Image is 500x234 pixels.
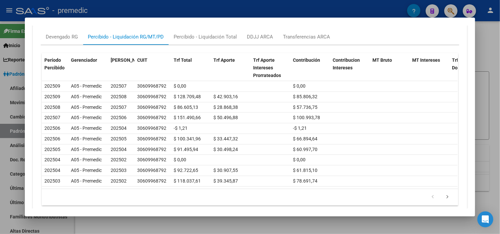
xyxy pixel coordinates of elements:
[213,178,238,184] span: $ 39.345,87
[111,157,127,162] span: 202502
[137,167,166,174] div: 30609968792
[293,115,320,120] span: $ 100.993,78
[293,83,306,89] span: $ 0,00
[111,136,127,141] span: 202505
[253,57,281,78] span: Trf Aporte Intereses Prorrateados
[137,93,166,101] div: 30609968792
[330,53,370,82] datatable-header-cell: Contribucion Intereses
[452,57,478,70] span: Trf Personal Domestico
[171,53,211,82] datatable-header-cell: Trf Total
[111,94,127,99] span: 202508
[441,194,454,201] a: go to next page
[44,125,60,131] span: 202506
[44,168,60,173] span: 202504
[333,57,360,70] span: Contribucion Intereses
[111,115,127,120] span: 202506
[137,104,166,111] div: 30609968792
[44,105,60,110] span: 202508
[427,194,439,201] a: go to previous page
[71,94,102,99] span: A05 - Premedic
[71,136,102,141] span: A05 - Premedic
[174,136,201,141] span: $ 100.341,96
[71,83,102,89] span: A05 - Premedic
[108,53,135,82] datatable-header-cell: Período Devengado
[372,57,392,63] span: MT Bruto
[290,53,330,82] datatable-header-cell: Contribución
[111,105,127,110] span: 202507
[213,57,235,63] span: Trf Aporte
[88,33,164,40] div: Percibido - Liquidación RG/MT/PD
[211,53,250,82] datatable-header-cell: Trf Aporte
[42,53,68,82] datatable-header-cell: Período Percibido
[71,178,102,184] span: A05 - Premedic
[410,53,449,82] datatable-header-cell: MT Intereses
[71,168,102,173] span: A05 - Premedic
[111,125,127,131] span: 202504
[412,57,440,63] span: MT Intereses
[174,168,198,173] span: $ 92.722,65
[174,57,192,63] span: Trf Total
[135,53,171,82] datatable-header-cell: CUIT
[449,53,489,82] datatable-header-cell: Trf Personal Domestico
[71,57,97,63] span: Gerenciador
[44,178,60,184] span: 202503
[174,178,201,184] span: $ 118.037,61
[283,33,330,40] div: Transferencias ARCA
[71,105,102,110] span: A05 - Premedic
[213,115,238,120] span: $ 50.496,88
[477,211,493,227] div: Open Intercom Messenger
[137,135,166,143] div: 30609968792
[293,125,307,131] span: -$ 1,21
[213,105,238,110] span: $ 28.868,38
[137,114,166,121] div: 30609968792
[111,168,127,173] span: 202503
[71,125,102,131] span: A05 - Premedic
[293,57,320,63] span: Contribución
[213,94,238,99] span: $ 42.903,16
[174,157,186,162] span: $ 0,00
[174,115,201,120] span: $ 151.490,66
[71,157,102,162] span: A05 - Premedic
[111,83,127,89] span: 202507
[293,105,317,110] span: $ 57.736,75
[71,147,102,152] span: A05 - Premedic
[137,82,166,90] div: 30609968792
[174,83,186,89] span: $ 0,00
[174,105,198,110] span: $ 86.605,13
[44,115,60,120] span: 202507
[68,53,108,82] datatable-header-cell: Gerenciador
[213,168,238,173] span: $ 30.907,55
[247,33,273,40] div: DDJJ ARCA
[71,115,102,120] span: A05 - Premedic
[174,147,198,152] span: $ 91.495,94
[137,146,166,153] div: 30609968792
[137,156,166,164] div: 30609968792
[44,57,65,70] span: Período Percibido
[250,53,290,82] datatable-header-cell: Trf Aporte Intereses Prorrateados
[174,125,188,131] span: -$ 1,21
[293,178,317,184] span: $ 78.691,74
[111,57,146,63] span: [PERSON_NAME]
[293,157,306,162] span: $ 0,00
[213,147,238,152] span: $ 30.498,24
[44,94,60,99] span: 202509
[174,94,201,99] span: $ 128.709,48
[293,147,317,152] span: $ 60.997,70
[370,53,410,82] datatable-header-cell: MT Bruto
[46,33,78,40] div: Devengado RG
[44,83,60,89] span: 202509
[44,136,60,141] span: 202506
[174,33,237,40] div: Percibido - Liquidación Total
[293,168,317,173] span: $ 61.815,10
[111,147,127,152] span: 202504
[111,178,127,184] span: 202502
[293,136,317,141] span: $ 66.894,64
[213,136,238,141] span: $ 33.447,32
[137,124,166,132] div: 30609968792
[44,157,60,162] span: 202504
[293,94,317,99] span: $ 85.806,32
[137,57,147,63] span: CUIT
[44,147,60,152] span: 202505
[137,177,166,185] div: 30609968792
